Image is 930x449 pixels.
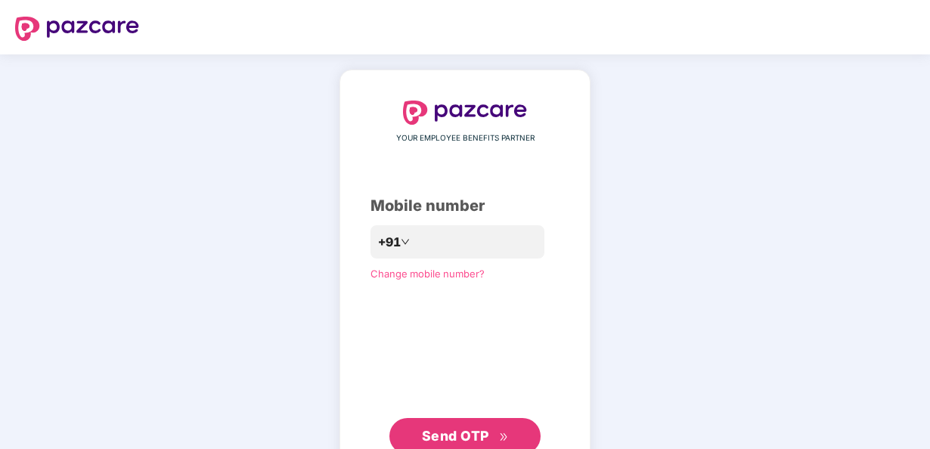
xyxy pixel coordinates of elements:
span: +91 [378,233,401,252]
div: Mobile number [370,194,560,218]
img: logo [15,17,139,41]
span: YOUR EMPLOYEE BENEFITS PARTNER [396,132,535,144]
span: down [401,237,410,246]
img: logo [403,101,527,125]
span: double-right [499,432,509,442]
span: Send OTP [422,428,489,444]
a: Change mobile number? [370,268,485,280]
